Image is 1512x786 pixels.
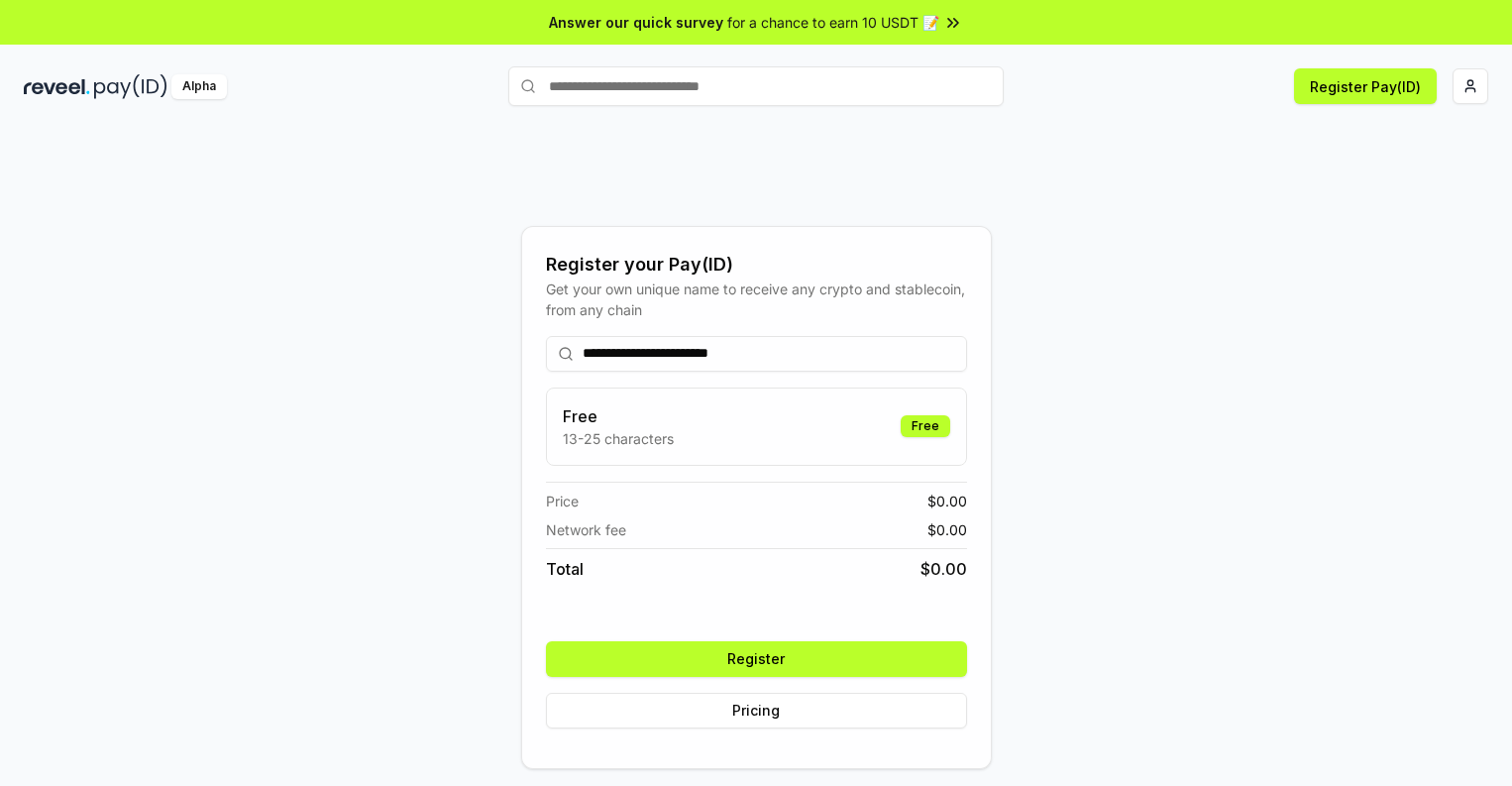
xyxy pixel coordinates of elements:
[546,251,967,279] div: Register your Pay(ID)
[1294,68,1437,104] button: Register Pay(ID)
[546,693,967,729] button: Pricing
[546,279,967,320] div: Get your own unique name to receive any crypto and stablecoin, from any chain
[727,12,939,33] span: for a chance to earn 10 USDT 📝
[171,74,227,99] div: Alpha
[549,12,723,33] span: Answer our quick survey
[546,557,584,581] span: Total
[563,428,674,449] p: 13-25 characters
[546,519,626,540] span: Network fee
[563,404,674,428] h3: Free
[920,557,967,581] span: $ 0.00
[927,491,967,511] span: $ 0.00
[901,415,950,437] div: Free
[927,519,967,540] span: $ 0.00
[24,74,90,99] img: reveel_dark
[546,641,967,677] button: Register
[94,74,167,99] img: pay_id
[546,491,579,511] span: Price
